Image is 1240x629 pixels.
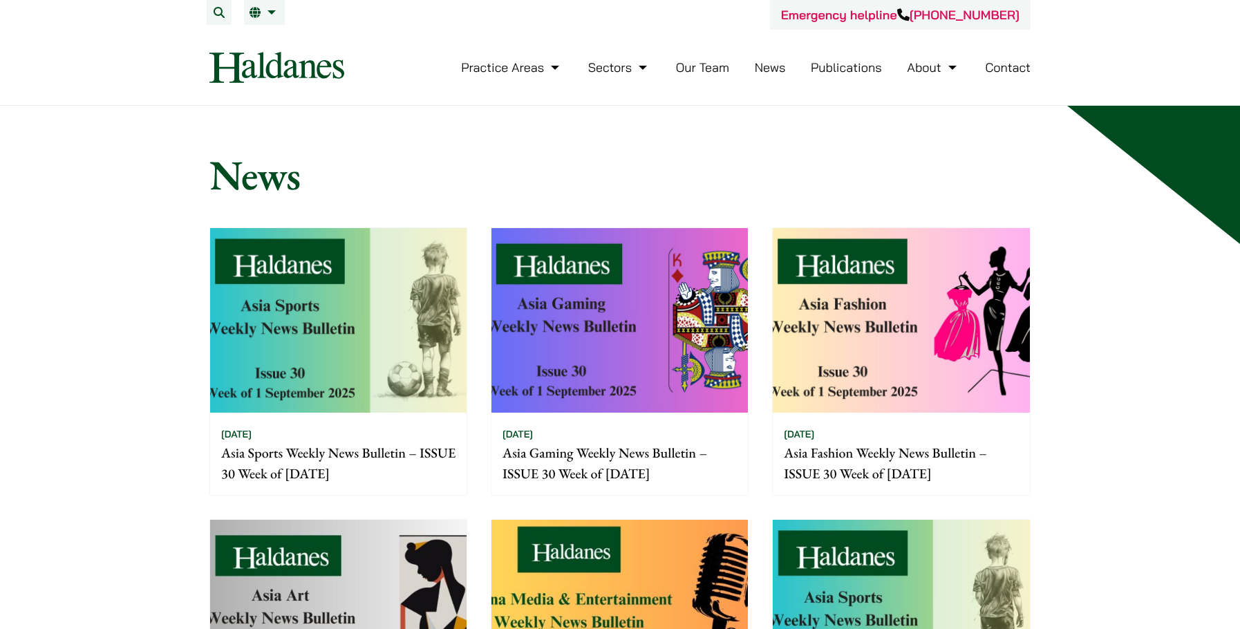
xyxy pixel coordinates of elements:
a: Sectors [588,59,650,75]
time: [DATE] [784,428,814,440]
time: [DATE] [221,428,252,440]
a: [DATE] Asia Gaming Weekly News Bulletin – ISSUE 30 Week of [DATE] [491,227,749,496]
a: EN [250,7,279,18]
a: Practice Areas [461,59,563,75]
a: About [907,59,959,75]
a: Emergency helpline[PHONE_NUMBER] [781,7,1020,23]
p: Asia Fashion Weekly News Bulletin – ISSUE 30 Week of [DATE] [784,442,1018,484]
time: [DATE] [502,428,533,440]
a: Our Team [676,59,729,75]
p: Asia Gaming Weekly News Bulletin – ISSUE 30 Week of [DATE] [502,442,737,484]
p: Asia Sports Weekly News Bulletin – ISSUE 30 Week of [DATE] [221,442,455,484]
h1: News [209,150,1031,200]
a: [DATE] Asia Fashion Weekly News Bulletin – ISSUE 30 Week of [DATE] [772,227,1030,496]
a: [DATE] Asia Sports Weekly News Bulletin – ISSUE 30 Week of [DATE] [209,227,467,496]
img: Logo of Haldanes [209,52,344,83]
a: News [755,59,786,75]
a: Contact [985,59,1031,75]
a: Publications [811,59,882,75]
